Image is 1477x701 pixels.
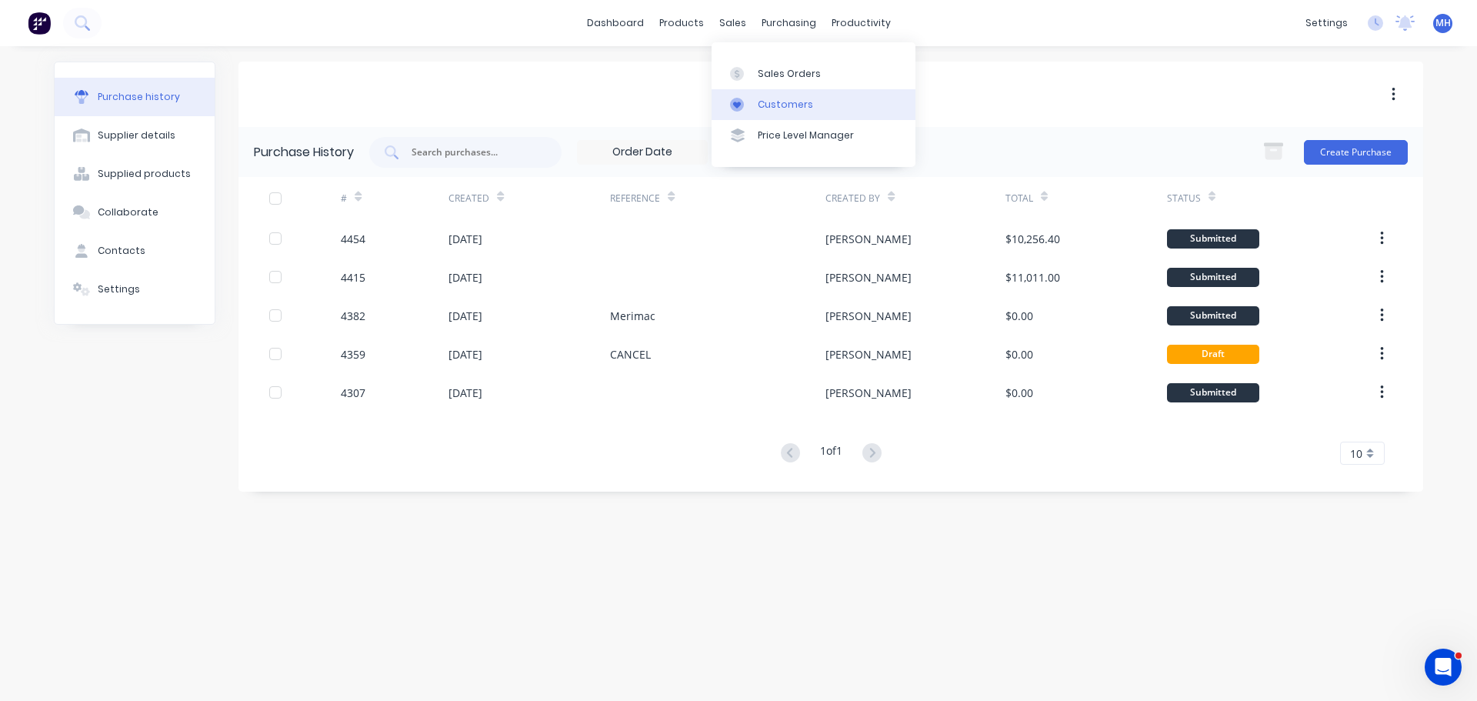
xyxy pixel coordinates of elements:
a: Price Level Manager [712,120,915,151]
div: Reference [610,192,660,205]
div: Submitted [1167,268,1259,287]
div: $11,011.00 [1005,269,1060,285]
a: dashboard [579,12,652,35]
img: Factory [28,12,51,35]
a: Customers [712,89,915,120]
div: Purchase history [98,90,180,104]
div: Supplier details [98,129,175,142]
div: Draft [1167,345,1259,364]
iframe: Intercom live chat [1425,649,1462,686]
div: Contacts [98,244,145,258]
div: [PERSON_NAME] [825,231,912,247]
span: 10 [1350,446,1362,462]
div: 4454 [341,231,365,247]
div: Status [1167,192,1201,205]
div: Submitted [1167,229,1259,249]
div: [DATE] [448,269,482,285]
div: Submitted [1167,306,1259,325]
div: Submitted [1167,383,1259,402]
div: purchasing [754,12,824,35]
div: [PERSON_NAME] [825,269,912,285]
div: [PERSON_NAME] [825,308,912,324]
a: Sales Orders [712,58,915,88]
div: settings [1298,12,1355,35]
div: 4382 [341,308,365,324]
button: Settings [55,270,215,309]
div: sales [712,12,754,35]
div: productivity [824,12,899,35]
div: Customers [758,98,813,112]
div: [DATE] [448,346,482,362]
div: Created By [825,192,880,205]
div: CANCEL [610,346,651,362]
div: Collaborate [98,205,158,219]
div: [DATE] [448,308,482,324]
span: MH [1435,16,1451,30]
div: $10,256.40 [1005,231,1060,247]
div: Supplied products [98,167,191,181]
div: 4415 [341,269,365,285]
button: Supplied products [55,155,215,193]
div: 1 of 1 [820,442,842,465]
div: products [652,12,712,35]
div: Total [1005,192,1033,205]
div: Purchase History [254,143,354,162]
div: # [341,192,347,205]
div: Sales Orders [758,67,821,81]
div: 4307 [341,385,365,401]
input: Search purchases... [410,145,538,160]
div: $0.00 [1005,385,1033,401]
button: Purchase history [55,78,215,116]
div: Created [448,192,489,205]
div: Price Level Manager [758,129,854,142]
div: $0.00 [1005,308,1033,324]
div: [DATE] [448,385,482,401]
div: Merimac [610,308,655,324]
button: Supplier details [55,116,215,155]
button: Create Purchase [1304,140,1408,165]
button: Contacts [55,232,215,270]
button: Collaborate [55,193,215,232]
div: Settings [98,282,140,296]
div: 4359 [341,346,365,362]
div: [PERSON_NAME] [825,346,912,362]
div: [DATE] [448,231,482,247]
input: Order Date [578,141,707,164]
div: [PERSON_NAME] [825,385,912,401]
div: $0.00 [1005,346,1033,362]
